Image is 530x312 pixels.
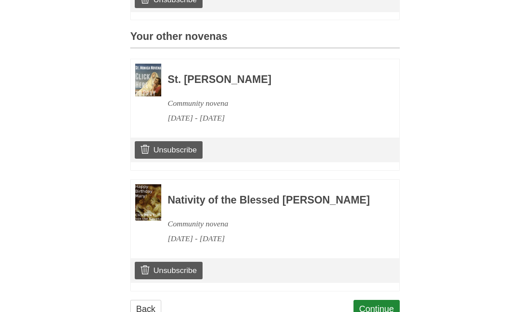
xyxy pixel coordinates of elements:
[168,111,375,126] div: [DATE] - [DATE]
[130,31,400,48] h3: Your other novenas
[168,96,375,111] div: Community novena
[135,141,203,158] a: Unsubscribe
[168,74,375,86] h3: St. [PERSON_NAME]
[135,64,161,96] img: Novena image
[135,184,161,221] img: Novena image
[168,217,375,231] div: Community novena
[135,262,203,279] a: Unsubscribe
[168,195,375,206] h3: Nativity of the Blessed [PERSON_NAME]
[168,231,375,246] div: [DATE] - [DATE]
